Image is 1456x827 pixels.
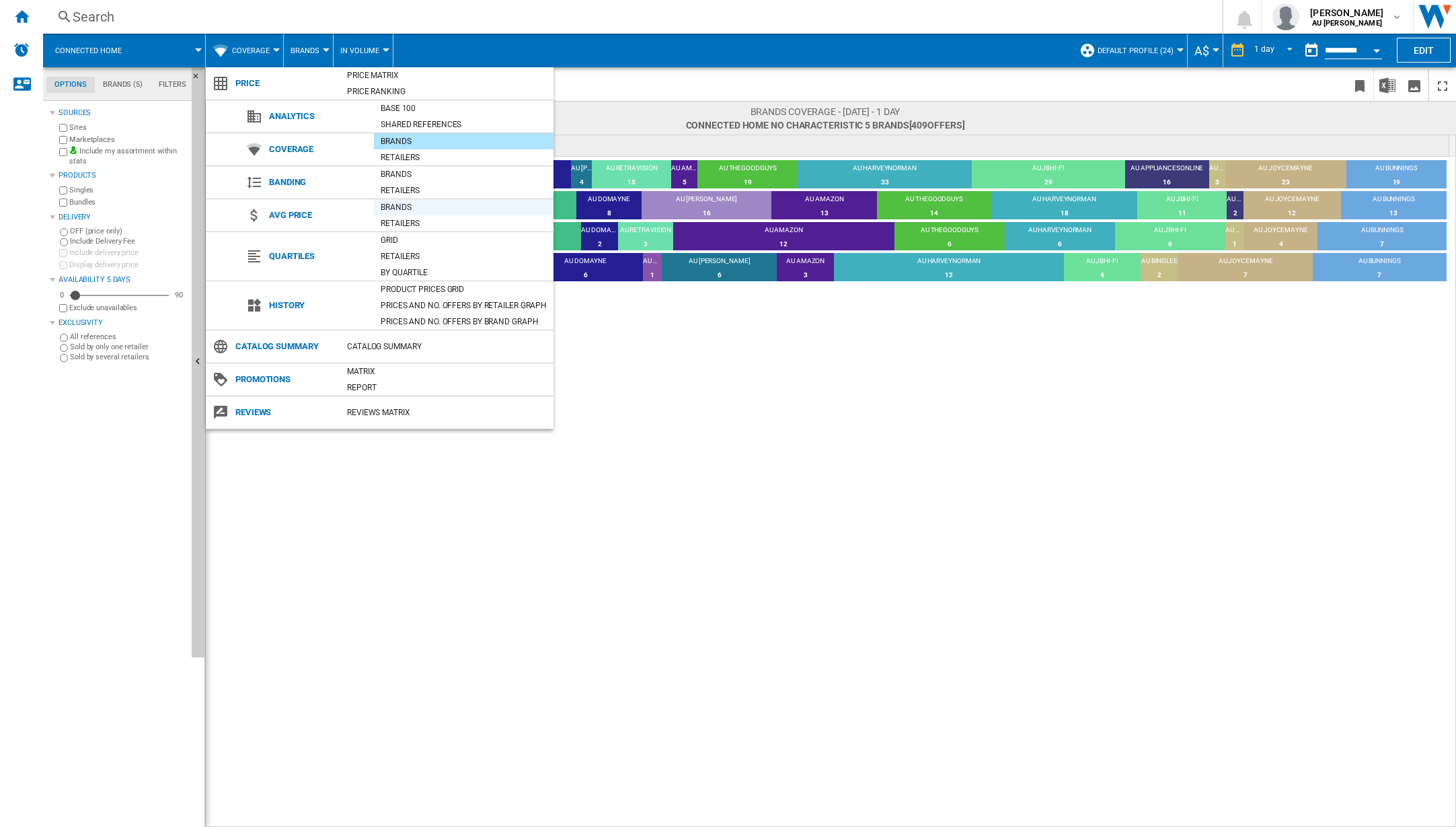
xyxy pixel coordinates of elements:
span: History [262,296,374,315]
span: Catalog Summary [229,337,340,356]
div: Brands [374,168,553,181]
span: Banding [262,173,374,192]
span: Reviews [229,403,340,422]
div: Grid [374,233,553,247]
span: Price [229,74,340,93]
div: Report [340,381,553,394]
div: Brands [374,135,553,148]
span: Coverage [262,140,374,159]
div: Retailers [374,151,553,164]
div: REVIEWS Matrix [340,406,553,419]
div: Retailers [374,250,553,263]
div: Retailers [374,184,553,197]
div: Base 100 [374,102,553,115]
div: Shared references [374,118,553,131]
div: Catalog Summary [340,340,553,353]
div: Product prices grid [374,283,553,296]
div: Price Ranking [340,85,553,98]
div: Matrix [340,365,553,378]
div: Price Matrix [340,69,553,82]
span: Quartiles [262,247,374,266]
div: Prices and No. offers by brand graph [374,315,553,328]
div: Retailers [374,217,553,230]
div: Brands [374,201,553,214]
span: Analytics [262,107,374,126]
div: By quartile [374,266,553,279]
div: Prices and No. offers by retailer graph [374,299,553,312]
span: Promotions [229,370,340,389]
span: Avg price [262,206,374,225]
